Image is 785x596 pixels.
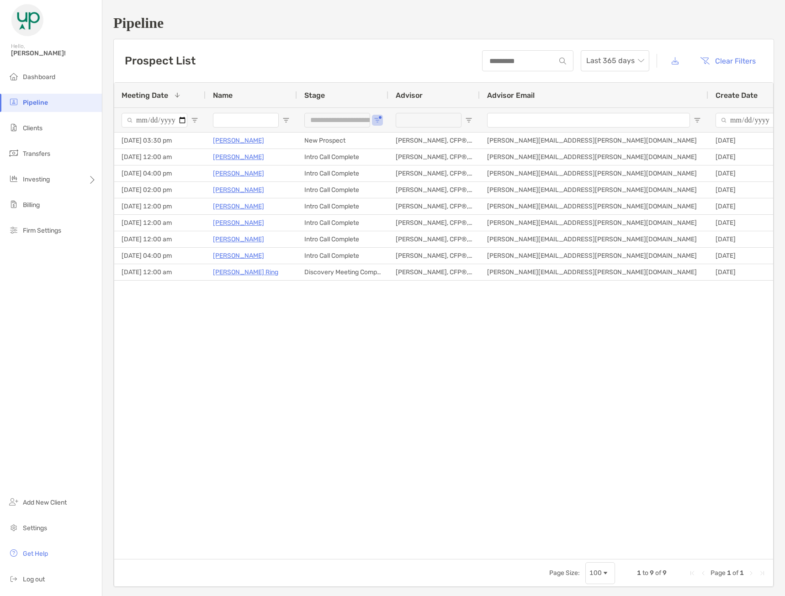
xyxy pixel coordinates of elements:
div: [PERSON_NAME], CFP®, MSF [388,198,480,214]
span: 1 [637,569,641,577]
div: [PERSON_NAME], CFP®, MSF [388,231,480,247]
span: Dashboard [23,73,55,81]
span: Settings [23,524,47,532]
div: [PERSON_NAME][EMAIL_ADDRESS][PERSON_NAME][DOMAIN_NAME] [480,198,708,214]
img: firm-settings icon [8,224,19,235]
div: [PERSON_NAME], CFP®, MSF [388,248,480,264]
span: Pipeline [23,99,48,106]
img: pipeline icon [8,96,19,107]
div: Intro Call Complete [297,149,388,165]
button: Clear Filters [693,51,763,71]
span: Get Help [23,550,48,558]
span: to [642,569,648,577]
button: Open Filter Menu [282,117,290,124]
img: Zoe Logo [11,4,44,37]
a: [PERSON_NAME] [213,151,264,163]
span: Firm Settings [23,227,61,234]
img: logout icon [8,573,19,584]
h1: Pipeline [113,15,774,32]
a: [PERSON_NAME] [213,250,264,261]
div: [DATE] 12:00 pm [114,198,206,214]
span: of [732,569,738,577]
div: 100 [589,569,602,577]
div: Page Size [585,562,615,584]
div: [DATE] 04:00 pm [114,165,206,181]
a: [PERSON_NAME] [213,168,264,179]
img: clients icon [8,122,19,133]
div: [PERSON_NAME][EMAIL_ADDRESS][PERSON_NAME][DOMAIN_NAME] [480,231,708,247]
div: Intro Call Complete [297,165,388,181]
a: [PERSON_NAME] [213,135,264,146]
button: Open Filter Menu [191,117,198,124]
span: of [655,569,661,577]
div: Discovery Meeting Complete [297,264,388,280]
span: 1 [727,569,731,577]
a: [PERSON_NAME] [213,201,264,212]
p: [PERSON_NAME] Ring [213,266,278,278]
input: Meeting Date Filter Input [122,113,187,128]
span: Name [213,91,233,100]
span: Add New Client [23,499,67,506]
div: Intro Call Complete [297,231,388,247]
div: [PERSON_NAME][EMAIL_ADDRESS][PERSON_NAME][DOMAIN_NAME] [480,264,708,280]
div: [DATE] 04:00 pm [114,248,206,264]
div: [DATE] 03:30 pm [114,133,206,149]
div: [PERSON_NAME][EMAIL_ADDRESS][PERSON_NAME][DOMAIN_NAME] [480,165,708,181]
a: [PERSON_NAME] [213,234,264,245]
img: settings icon [8,522,19,533]
div: [PERSON_NAME], CFP®, MSF [388,182,480,198]
input: Create Date Filter Input [716,113,781,128]
input: Advisor Email Filter Input [487,113,690,128]
a: [PERSON_NAME] [213,217,264,229]
span: Stage [304,91,325,100]
div: Intro Call Complete [297,215,388,231]
div: Intro Call Complete [297,182,388,198]
div: New Prospect [297,133,388,149]
a: [PERSON_NAME] [213,184,264,196]
div: [PERSON_NAME], CFP®, MSF [388,149,480,165]
div: Intro Call Complete [297,198,388,214]
button: Open Filter Menu [694,117,701,124]
span: 9 [650,569,654,577]
button: Open Filter Menu [465,117,472,124]
div: First Page [689,569,696,577]
input: Name Filter Input [213,113,279,128]
div: [PERSON_NAME], CFP®, MSF [388,215,480,231]
div: [PERSON_NAME][EMAIL_ADDRESS][PERSON_NAME][DOMAIN_NAME] [480,215,708,231]
img: get-help icon [8,548,19,559]
div: [DATE] 12:00 am [114,149,206,165]
img: dashboard icon [8,71,19,82]
span: 1 [740,569,744,577]
div: [PERSON_NAME][EMAIL_ADDRESS][PERSON_NAME][DOMAIN_NAME] [480,133,708,149]
span: Billing [23,201,40,209]
span: Clients [23,124,42,132]
div: [DATE] 12:00 am [114,215,206,231]
span: [PERSON_NAME]! [11,49,96,57]
div: Intro Call Complete [297,248,388,264]
img: transfers icon [8,148,19,159]
img: billing icon [8,199,19,210]
span: Log out [23,575,45,583]
h3: Prospect List [125,54,196,67]
img: input icon [559,58,566,64]
div: [PERSON_NAME], CFP®, MSF [388,133,480,149]
div: [DATE] 12:00 am [114,231,206,247]
span: Transfers [23,150,50,158]
img: investing icon [8,173,19,184]
span: Advisor [396,91,423,100]
div: [PERSON_NAME][EMAIL_ADDRESS][PERSON_NAME][DOMAIN_NAME] [480,149,708,165]
span: Meeting Date [122,91,168,100]
button: Open Filter Menu [374,117,381,124]
span: 9 [663,569,667,577]
span: Create Date [716,91,758,100]
div: Page Size: [549,569,580,577]
div: Last Page [758,569,766,577]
